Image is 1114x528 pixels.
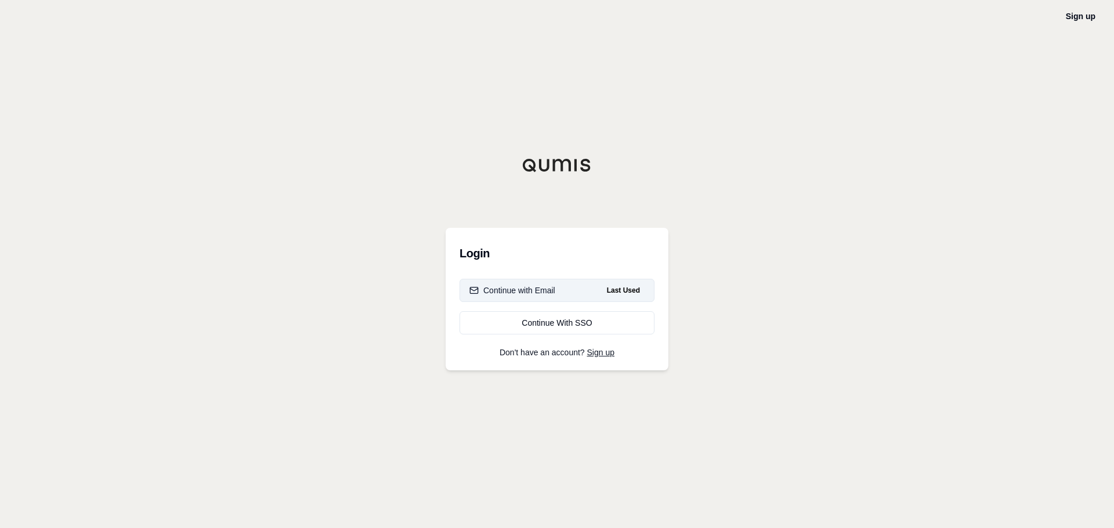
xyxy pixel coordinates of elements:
[469,317,645,329] div: Continue With SSO
[460,279,654,302] button: Continue with EmailLast Used
[587,348,614,357] a: Sign up
[1066,12,1095,21] a: Sign up
[460,242,654,265] h3: Login
[469,285,555,296] div: Continue with Email
[460,348,654,356] p: Don't have an account?
[602,283,645,297] span: Last Used
[522,158,592,172] img: Qumis
[460,311,654,334] a: Continue With SSO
